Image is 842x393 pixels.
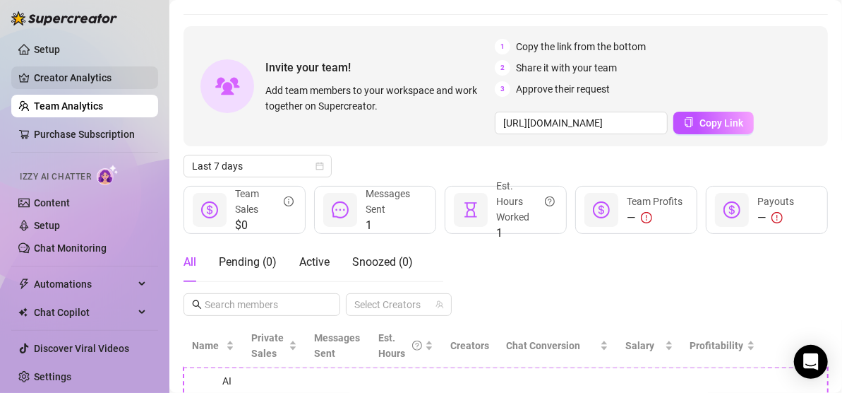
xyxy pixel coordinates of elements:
span: Add team members to your workspace and work together on Supercreator. [265,83,489,114]
span: dollar-circle [593,201,610,218]
span: Active [299,255,330,269]
span: question-circle [412,330,422,361]
th: Creators [442,324,498,368]
span: Salary [625,340,654,351]
th: Name [184,324,243,368]
span: 2 [495,60,510,76]
span: Team Profits [627,196,682,207]
span: team [435,300,444,309]
span: hourglass [462,201,479,218]
span: 1 [495,39,510,54]
span: Snoozed ( 0 ) [352,255,413,269]
button: Copy Link [673,112,754,134]
a: Setup [34,220,60,231]
input: Search members [205,297,320,312]
span: Name [192,338,223,353]
span: Approve their request [516,81,610,97]
span: exclamation-circle [771,212,783,223]
a: Purchase Subscription [34,129,135,140]
span: calendar [315,162,324,170]
a: Setup [34,44,60,55]
span: search [192,300,202,310]
div: All [184,254,196,271]
a: Settings [34,371,71,382]
div: — [627,209,682,226]
img: AI Chatter [97,165,119,185]
span: Share it with your team [516,60,617,76]
span: Izzy AI Chatter [20,170,91,184]
div: Est. Hours Worked [496,178,555,225]
span: thunderbolt [18,278,30,290]
span: message [332,201,349,218]
span: question-circle [545,178,555,225]
div: Team Sales [235,186,294,217]
a: Team Analytics [34,100,103,112]
div: Open Intercom Messenger [794,345,828,379]
div: Est. Hours [378,330,422,361]
span: 1 [366,217,424,234]
img: Chat Copilot [18,307,28,317]
a: Chat Monitoring [34,242,107,254]
span: 1 [496,225,555,242]
span: 3 [495,81,510,97]
span: Copy Link [699,117,743,129]
span: dollar-circle [201,201,218,218]
span: Copy the link from the bottom [516,39,646,54]
span: Last 7 days [192,156,323,177]
span: Invite your team! [265,59,495,76]
a: Creator Analytics [34,66,147,89]
a: Content [34,197,70,209]
span: Private Sales [251,332,284,359]
div: Pending ( 0 ) [219,254,277,271]
span: info-circle [284,186,294,217]
span: Profitability [690,340,744,351]
span: copy [684,117,694,127]
span: exclamation-circle [641,212,652,223]
span: Automations [34,273,134,295]
span: dollar-circle [723,201,740,218]
a: Discover Viral Videos [34,343,129,354]
span: Messages Sent [314,332,360,359]
span: Payouts [757,196,794,207]
span: Chat Copilot [34,301,134,324]
span: $0 [235,217,294,234]
span: Messages Sent [366,188,410,215]
div: — [757,209,794,226]
img: logo-BBDzfeDw.svg [11,11,117,25]
span: Chat Conversion [506,340,580,351]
